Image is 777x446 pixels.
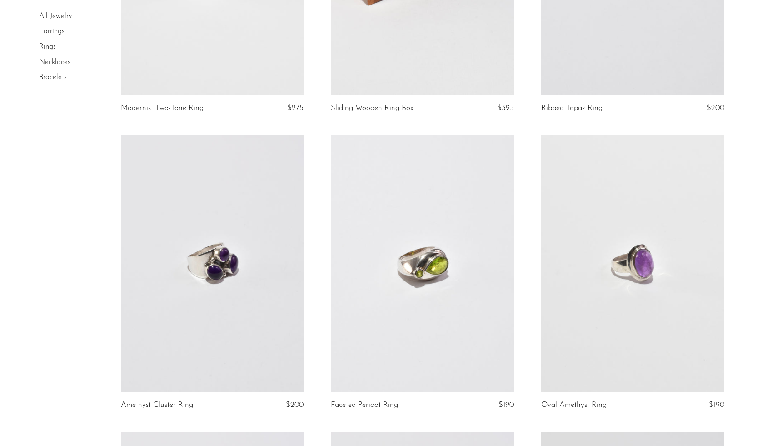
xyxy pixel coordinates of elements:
[287,104,304,112] span: $275
[39,28,65,35] a: Earrings
[541,104,603,112] a: Ribbed Topaz Ring
[541,401,607,409] a: Oval Amethyst Ring
[39,59,70,66] a: Necklaces
[121,104,204,112] a: Modernist Two-Tone Ring
[39,13,72,20] a: All Jewelry
[497,104,514,112] span: $395
[709,401,724,409] span: $190
[286,401,304,409] span: $200
[707,104,724,112] span: $200
[331,104,413,112] a: Sliding Wooden Ring Box
[498,401,514,409] span: $190
[39,74,67,81] a: Bracelets
[121,401,193,409] a: Amethyst Cluster Ring
[39,43,56,50] a: Rings
[331,401,398,409] a: Faceted Peridot Ring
